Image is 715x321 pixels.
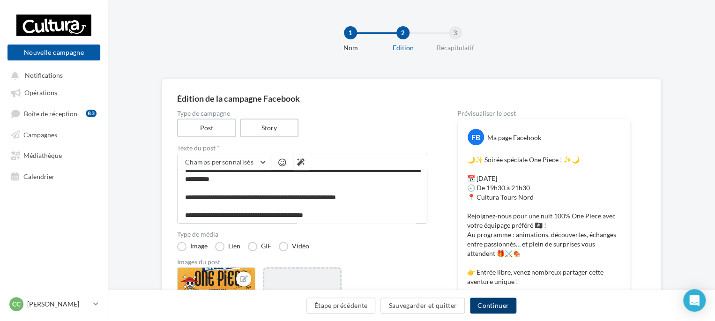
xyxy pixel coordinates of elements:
[320,43,380,52] div: Nom
[27,299,89,309] p: [PERSON_NAME]
[177,110,427,117] label: Type de campagne
[683,289,706,312] div: Open Intercom Messenger
[177,242,208,251] label: Image
[6,146,102,163] a: Médiathèque
[23,172,55,180] span: Calendrier
[468,129,484,145] div: FB
[240,119,299,137] label: Story
[425,43,485,52] div: Récapitulatif
[23,151,62,159] span: Médiathèque
[86,110,97,117] div: 83
[24,89,57,97] span: Opérations
[7,45,100,60] button: Nouvelle campagne
[457,110,631,117] div: Prévisualiser le post
[306,298,376,314] button: Étape précédente
[185,158,253,166] span: Champs personnalisés
[23,130,57,138] span: Campagnes
[487,133,541,142] div: Ma page Facebook
[449,26,462,39] div: 3
[177,259,427,265] div: Images du post
[177,231,427,238] label: Type de média
[396,26,410,39] div: 2
[177,119,236,137] label: Post
[470,298,516,314] button: Continuer
[7,295,100,313] a: Cc [PERSON_NAME]
[177,94,646,103] div: Édition de la campagne Facebook
[344,26,357,39] div: 1
[12,299,21,309] span: Cc
[177,145,427,151] label: Texte du post *
[380,298,465,314] button: Sauvegarder et quitter
[373,43,433,52] div: Edition
[467,155,621,314] p: 🌙✨ Soirée spéciale One Piece ! ✨🌙 📅 [DATE] 🕢 De 19h30 à 21h30 📍 Cultura Tours Nord Rejoignez-nous...
[24,109,77,117] span: Boîte de réception
[279,242,309,251] label: Vidéo
[248,242,271,251] label: GIF
[178,154,271,170] button: Champs personnalisés
[6,126,102,142] a: Campagnes
[25,71,63,79] span: Notifications
[6,167,102,184] a: Calendrier
[6,105,102,122] a: Boîte de réception83
[215,242,240,251] label: Lien
[6,83,102,100] a: Opérations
